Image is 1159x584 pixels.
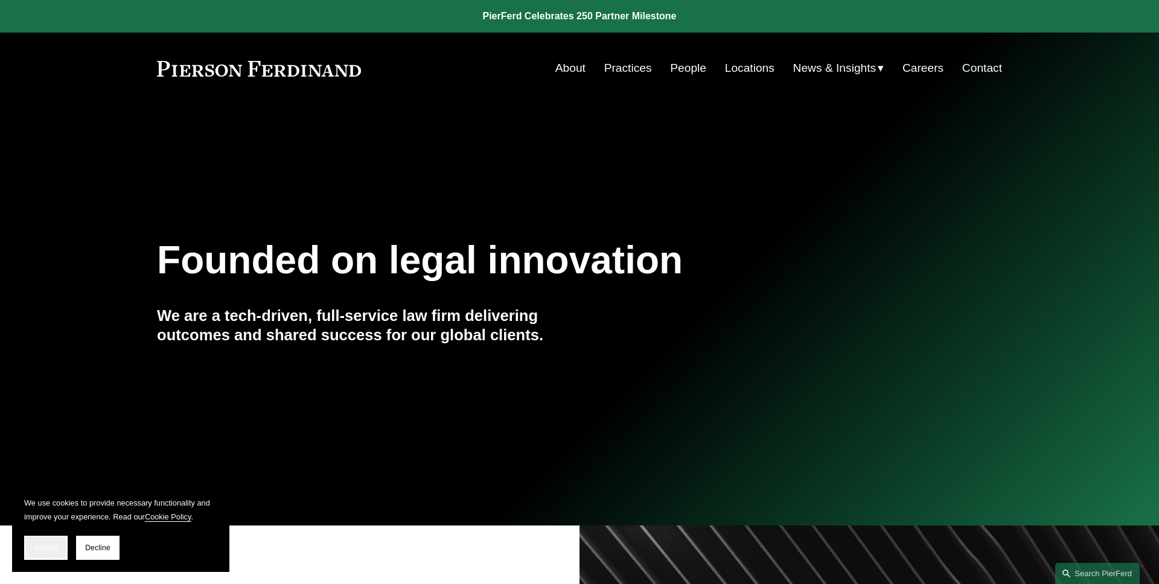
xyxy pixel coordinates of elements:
span: News & Insights [793,58,876,79]
a: Search this site [1055,563,1140,584]
a: Contact [962,57,1002,80]
a: Cookie Policy [145,512,191,521]
a: Locations [725,57,774,80]
span: Decline [85,544,110,552]
a: folder dropdown [793,57,884,80]
a: Practices [604,57,652,80]
button: Decline [76,536,120,560]
section: Cookie banner [12,484,229,572]
h1: Founded on legal innovation [157,238,861,282]
a: About [555,57,586,80]
h4: We are a tech-driven, full-service law firm delivering outcomes and shared success for our global... [157,306,579,345]
span: Accept [34,544,57,552]
a: People [670,57,706,80]
a: Careers [902,57,943,80]
button: Accept [24,536,68,560]
p: We use cookies to provide necessary functionality and improve your experience. Read our . [24,496,217,524]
